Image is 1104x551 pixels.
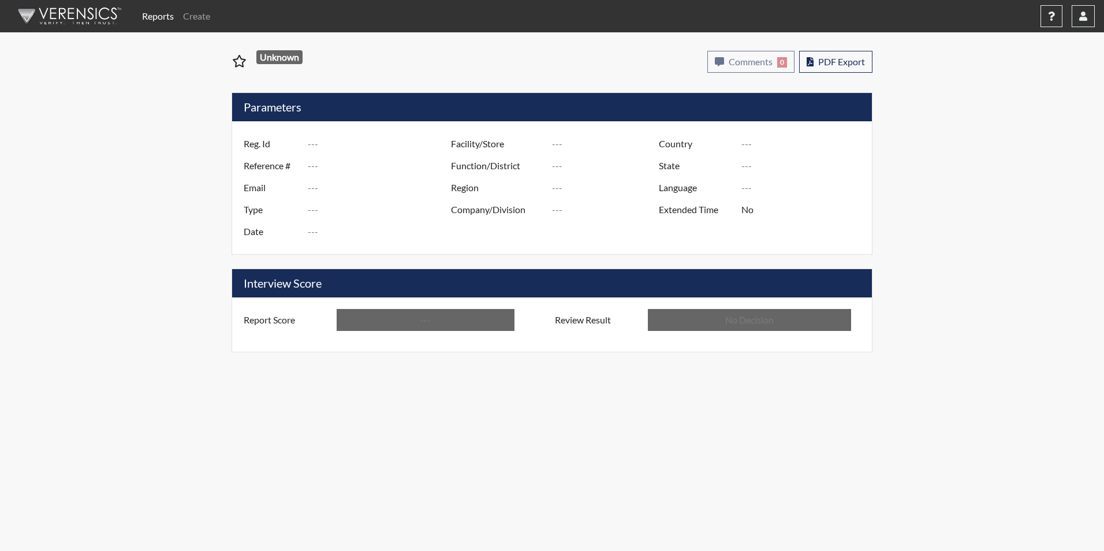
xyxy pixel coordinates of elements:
input: --- [741,199,869,221]
span: PDF Export [818,56,865,67]
input: --- [308,155,454,177]
input: --- [741,177,869,199]
label: Reference # [235,155,308,177]
button: Comments0 [707,51,795,73]
span: 0 [777,57,787,68]
label: Facility/Store [442,133,552,155]
button: PDF Export [799,51,872,73]
label: Region [442,177,552,199]
label: Extended Time [650,199,741,221]
input: --- [552,177,662,199]
input: --- [337,309,514,331]
label: Date [235,221,308,243]
label: Country [650,133,741,155]
span: Unknown [256,50,303,64]
input: --- [552,133,662,155]
input: --- [308,199,454,221]
label: State [650,155,741,177]
input: --- [741,133,869,155]
a: Reports [137,5,178,28]
h5: Interview Score [232,269,872,297]
label: Reg. Id [235,133,308,155]
label: Function/District [442,155,552,177]
input: --- [741,155,869,177]
input: --- [308,133,454,155]
input: --- [552,155,662,177]
label: Language [650,177,741,199]
span: Comments [729,56,773,67]
label: Company/Division [442,199,552,221]
a: Create [178,5,215,28]
label: Review Result [546,309,648,331]
input: --- [308,177,454,199]
label: Type [235,199,308,221]
input: --- [552,199,662,221]
label: Report Score [235,309,337,331]
input: --- [308,221,454,243]
h5: Parameters [232,93,872,121]
input: No Decision [648,309,851,331]
label: Email [235,177,308,199]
